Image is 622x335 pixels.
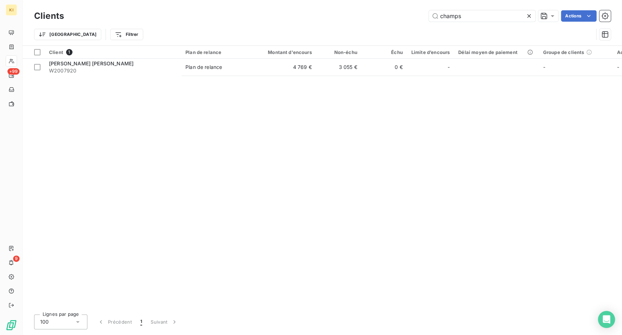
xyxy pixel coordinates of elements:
span: +99 [7,68,20,75]
div: Échu [366,49,403,55]
div: Délai moyen de paiement [458,49,534,55]
span: - [543,64,545,70]
button: Précédent [93,314,136,329]
td: 4 769 € [255,59,316,76]
span: Groupe de clients [543,49,584,55]
button: [GEOGRAPHIC_DATA] [34,29,101,40]
div: Montant d'encours [259,49,312,55]
button: 1 [136,314,146,329]
span: - [448,64,450,71]
span: 1 [66,49,72,55]
input: Rechercher [429,10,535,22]
span: 100 [40,318,49,325]
button: Actions [561,10,596,22]
span: 1 [140,318,142,325]
img: Logo LeanPay [6,319,17,331]
button: Suivant [146,314,182,329]
div: Plan de relance [185,64,222,71]
span: W2007920 [49,67,177,74]
span: [PERSON_NAME] [PERSON_NAME] [49,60,134,66]
div: Limite d’encours [411,49,450,55]
td: 0 € [362,59,407,76]
div: KI [6,4,17,16]
span: - [617,64,619,70]
h3: Clients [34,10,64,22]
button: Filtrer [110,29,143,40]
span: 9 [13,255,20,262]
div: Plan de relance [185,49,251,55]
span: Client [49,49,63,55]
div: Non-échu [320,49,357,55]
td: 3 055 € [316,59,362,76]
div: Open Intercom Messenger [598,311,615,328]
